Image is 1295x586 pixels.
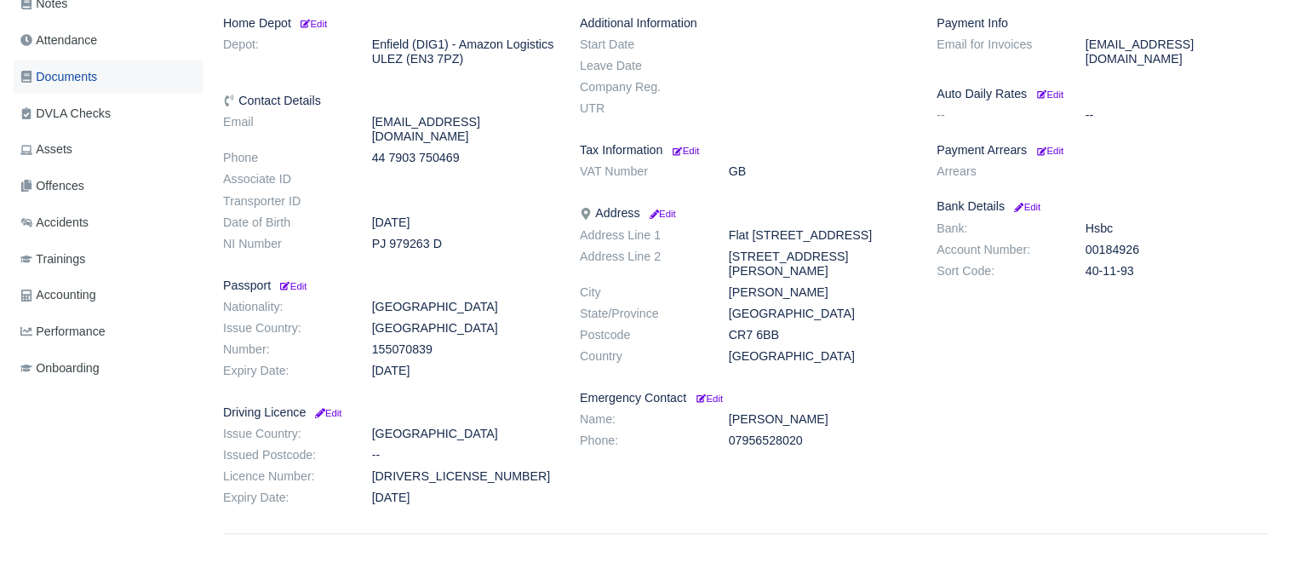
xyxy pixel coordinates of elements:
dd: [GEOGRAPHIC_DATA] [716,307,924,321]
dd: -- [359,448,567,462]
a: Edit [646,206,675,220]
h6: Payment Info [937,16,1268,31]
small: Edit [312,408,341,418]
dd: Enfield (DIG1) - Amazon Logistics ULEZ (EN3 7PZ) [359,37,567,66]
dt: Issue Country: [210,427,359,441]
small: Edit [673,146,699,156]
dt: Email for Invoices [924,37,1073,66]
h6: Address [580,206,911,221]
a: Offences [14,169,203,203]
h6: Additional Information [580,16,911,31]
dt: -- [924,108,1073,123]
dt: Postcode [567,328,716,342]
dd: [GEOGRAPHIC_DATA] [359,427,567,441]
dt: Issue Country: [210,321,359,336]
small: Edit [278,281,307,291]
dt: Expiry Date: [210,491,359,505]
iframe: Chat Widget [1210,504,1295,586]
dt: NI Number [210,237,359,251]
span: Accidents [20,213,89,233]
dt: Date of Birth [210,215,359,230]
a: Edit [693,391,723,405]
dd: [GEOGRAPHIC_DATA] [716,349,924,364]
dd: [EMAIL_ADDRESS][DOMAIN_NAME] [1073,37,1281,66]
dt: Phone: [567,434,716,448]
a: Edit [312,405,341,419]
small: Edit [696,394,723,404]
h6: Home Depot [223,16,554,31]
dd: 07956528020 [716,434,924,448]
dd: [DRIVERS_LICENSE_NUMBER] [359,469,567,484]
dt: Issued Postcode: [210,448,359,462]
dt: Bank: [924,221,1073,236]
dd: [PERSON_NAME] [716,285,924,300]
dt: State/Province [567,307,716,321]
h6: Tax Information [580,143,911,158]
dt: Country [567,349,716,364]
dd: [GEOGRAPHIC_DATA] [359,321,567,336]
dt: Number: [210,342,359,357]
a: Accounting [14,279,203,312]
a: Edit [298,16,327,30]
dt: Associate ID [210,172,359,187]
a: Assets [14,133,203,166]
span: Onboarding [20,359,100,378]
dd: Hsbc [1073,221,1281,236]
a: Attendance [14,24,203,57]
small: Edit [646,209,675,219]
span: Attendance [20,31,97,50]
dd: -- [1073,108,1281,123]
dd: 155070839 [359,342,567,357]
dt: Address Line 2 [567,250,716,279]
h6: Emergency Contact [580,391,911,405]
dt: Address Line 1 [567,228,716,243]
small: Edit [298,19,327,29]
dd: [EMAIL_ADDRESS][DOMAIN_NAME] [359,115,567,144]
dd: 00184926 [1073,243,1281,257]
dd: 44 7903 750469 [359,151,567,165]
dd: [STREET_ADDRESS][PERSON_NAME] [716,250,924,279]
dt: Account Number: [924,243,1073,257]
a: Performance [14,315,203,348]
dt: Expiry Date: [210,364,359,378]
small: Edit [1037,89,1063,100]
a: Edit [278,279,307,292]
dd: Flat [STREET_ADDRESS] [716,228,924,243]
dd: CR7 6BB [716,328,924,342]
span: Offences [20,176,84,196]
dt: VAT Number [567,164,716,179]
a: Trainings [14,243,203,276]
dt: Email [210,115,359,144]
dt: UTR [567,101,716,116]
span: Accounting [20,285,96,305]
dt: City [567,285,716,300]
h6: Bank Details [937,199,1268,214]
dt: Sort Code: [924,264,1073,279]
dd: [DATE] [359,364,567,378]
dt: Transporter ID [210,194,359,209]
a: DVLA Checks [14,97,203,130]
span: Documents [20,67,97,87]
a: Onboarding [14,352,203,385]
dd: GB [716,164,924,179]
dt: Phone [210,151,359,165]
h6: Payment Arrears [937,143,1268,158]
h6: Driving Licence [223,405,554,420]
h6: Passport [223,279,554,293]
a: Edit [1011,199,1040,213]
a: Accidents [14,206,203,239]
dd: 40-11-93 [1073,264,1281,279]
dd: [PERSON_NAME] [716,412,924,427]
span: Performance [20,322,106,342]
dt: Start Date [567,37,716,52]
span: Trainings [20,250,85,269]
dt: Nationality: [210,300,359,314]
h6: Auto Daily Rates [937,87,1268,101]
a: Edit [1034,87,1063,101]
dt: Leave Date [567,59,716,73]
span: Assets [20,140,72,159]
dt: Name: [567,412,716,427]
dd: PJ 979263 D [359,237,567,251]
dd: [DATE] [359,491,567,505]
